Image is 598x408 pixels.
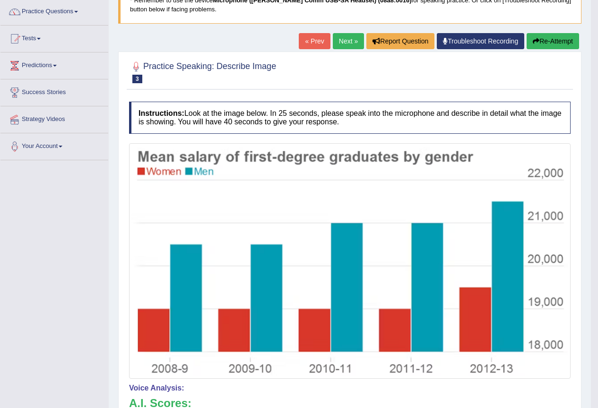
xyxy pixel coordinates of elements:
[0,133,108,157] a: Your Account
[333,33,364,49] a: Next »
[366,33,434,49] button: Report Question
[437,33,524,49] a: Troubleshoot Recording
[139,109,184,117] b: Instructions:
[299,33,330,49] a: « Prev
[132,75,142,83] span: 3
[527,33,579,49] button: Re-Attempt
[129,384,571,392] h4: Voice Analysis:
[129,102,571,133] h4: Look at the image below. In 25 seconds, please speak into the microphone and describe in detail w...
[0,26,108,49] a: Tests
[129,60,276,83] h2: Practice Speaking: Describe Image
[0,52,108,76] a: Predictions
[0,106,108,130] a: Strategy Videos
[0,79,108,103] a: Success Stories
